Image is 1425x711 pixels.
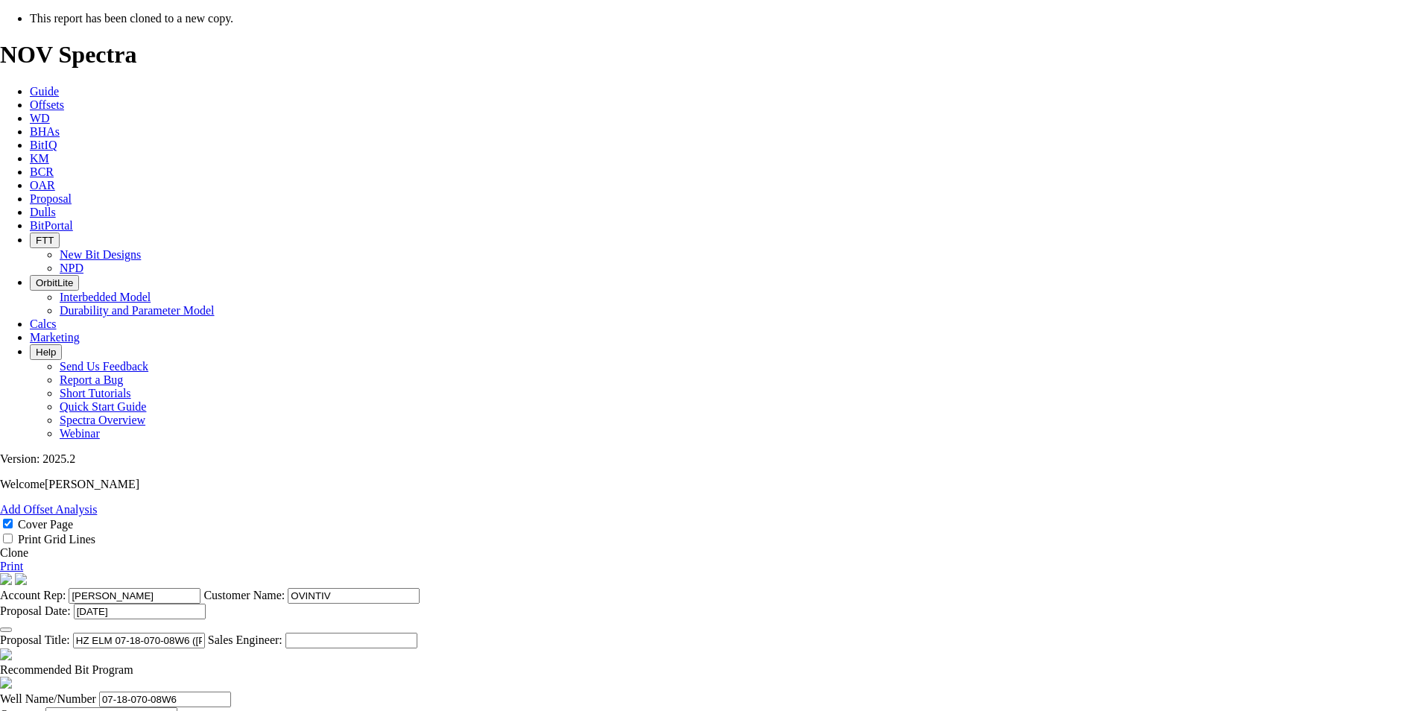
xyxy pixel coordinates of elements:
[18,533,95,546] label: Print Grid Lines
[15,573,27,585] img: cover-graphic.e5199e77.png
[30,98,64,111] a: Offsets
[30,219,73,232] a: BitPortal
[60,291,151,303] a: Interbedded Model
[30,192,72,205] a: Proposal
[208,633,282,646] label: Sales Engineer:
[60,262,83,274] a: NPD
[60,427,100,440] a: Webinar
[30,344,62,360] button: Help
[60,248,141,261] a: New Bit Designs
[30,139,57,151] a: BitIQ
[30,317,57,330] a: Calcs
[60,304,215,317] a: Durability and Parameter Model
[30,12,233,25] span: This report has been cloned to a new copy.
[36,347,56,358] span: Help
[36,235,54,246] span: FTT
[60,387,131,399] a: Short Tutorials
[30,112,50,124] a: WD
[30,206,56,218] a: Dulls
[30,152,49,165] a: KM
[18,518,73,531] label: Cover Page
[45,478,139,490] span: [PERSON_NAME]
[60,400,146,413] a: Quick Start Guide
[30,85,59,98] a: Guide
[30,179,55,192] a: OAR
[30,233,60,248] button: FTT
[30,125,60,138] a: BHAs
[203,589,285,601] label: Customer Name:
[30,331,80,344] a: Marketing
[36,277,73,288] span: OrbitLite
[60,414,145,426] a: Spectra Overview
[30,275,79,291] button: OrbitLite
[60,360,148,373] a: Send Us Feedback
[30,165,54,178] a: BCR
[60,373,123,386] a: Report a Bug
